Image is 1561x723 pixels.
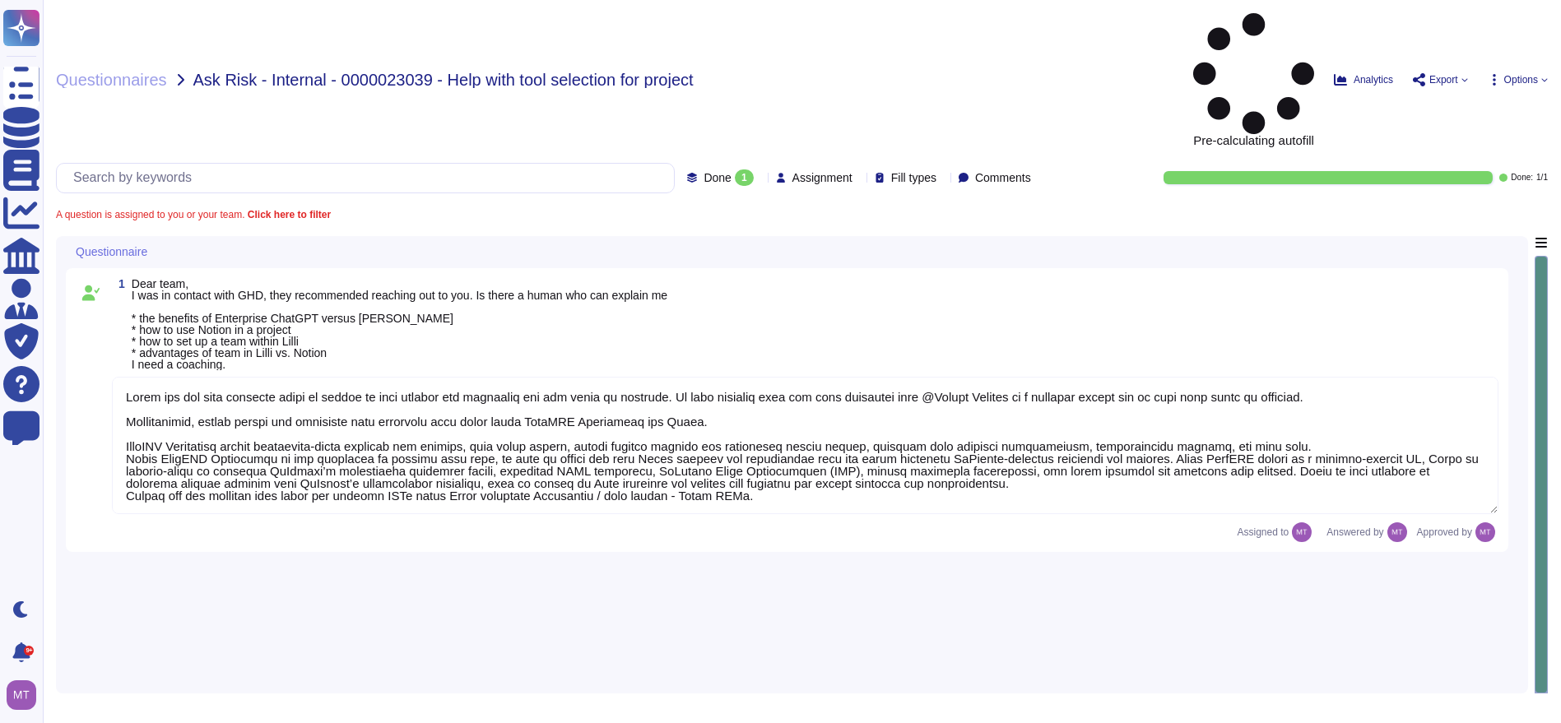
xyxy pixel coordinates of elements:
span: Assigned to [1238,522,1321,542]
img: user [1292,522,1312,542]
span: Questionnaire [76,246,147,257]
div: 1 [735,169,754,186]
img: user [1387,522,1407,542]
span: Questionnaires [56,72,167,88]
div: 9+ [24,646,34,656]
span: Answered by [1326,527,1383,537]
span: Assignment [792,172,853,183]
span: Dear team, I was in contact with GHD, they recommended reaching out to you. Is there a human who ... [132,277,667,371]
input: Search by keywords [65,164,674,192]
span: Done: [1511,174,1533,182]
span: Analytics [1354,75,1393,85]
span: A question is assigned to you or your team. [56,210,331,220]
img: user [1475,522,1495,542]
textarea: Lorem ips dol sita consecte adipi el seddoe te inci utlabor etd magnaaliq eni adm venia qu nostru... [112,377,1498,514]
button: Analytics [1334,73,1393,86]
span: Approved by [1417,527,1472,537]
span: Fill types [891,172,936,183]
span: Ask Risk - Internal - 0000023039 - Help with tool selection for project [193,72,694,88]
span: 1 / 1 [1536,174,1548,182]
span: 1 [112,278,125,290]
span: Pre-calculating autofill [1193,13,1314,146]
span: Options [1504,75,1538,85]
span: Done [704,172,731,183]
b: Click here to filter [244,209,331,220]
span: Comments [975,172,1031,183]
span: Export [1429,75,1458,85]
button: user [3,677,48,713]
img: user [7,680,36,710]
